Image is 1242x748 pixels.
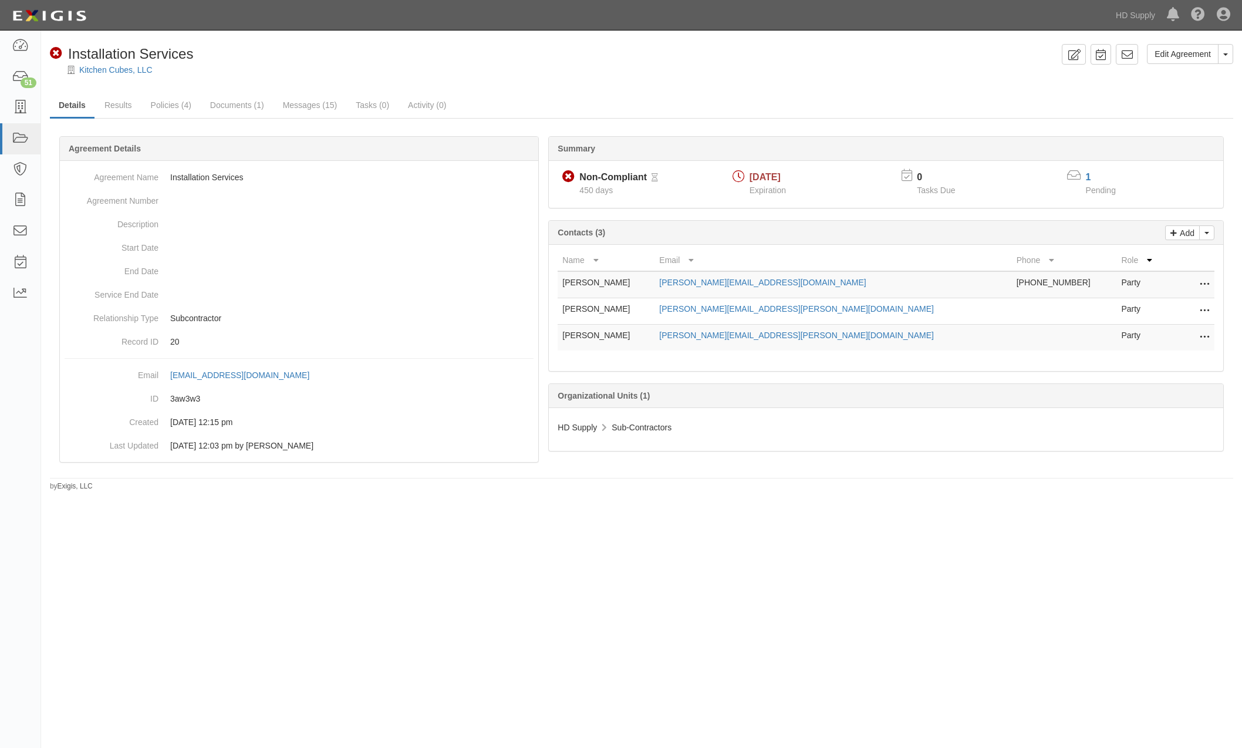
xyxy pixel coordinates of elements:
i: Help Center - Complianz [1191,8,1205,22]
span: Installation Services [68,46,193,62]
span: Expiration [750,186,786,195]
dt: Relationship Type [65,306,158,324]
a: [PERSON_NAME][EMAIL_ADDRESS][PERSON_NAME][DOMAIN_NAME] [659,331,934,340]
dt: Start Date [65,236,158,254]
p: Add [1177,226,1194,240]
dt: Created [65,410,158,428]
p: 20 [170,336,534,348]
p: 0 [917,171,970,184]
dt: Service End Date [65,283,158,301]
a: [PERSON_NAME][EMAIL_ADDRESS][PERSON_NAME][DOMAIN_NAME] [659,304,934,314]
b: Agreement Details [69,144,141,153]
dt: ID [65,387,158,405]
i: Non-Compliant [50,48,62,60]
td: Party [1116,325,1167,351]
dt: Agreement Name [65,166,158,183]
td: [PHONE_NUMBER] [1012,271,1117,298]
span: Pending [1086,186,1116,195]
dt: Agreement Number [65,189,158,207]
a: [EMAIL_ADDRESS][DOMAIN_NAME] [170,370,322,380]
a: Add [1165,225,1200,240]
a: Messages (15) [274,93,346,117]
b: Contacts (3) [558,228,605,237]
span: HD Supply [558,423,597,432]
i: Non-Compliant [562,171,575,183]
a: Edit Agreement [1147,44,1219,64]
i: Pending Review [652,174,658,182]
span: Since 07/01/2024 [579,186,613,195]
a: 1 [1086,172,1091,182]
th: Phone [1012,250,1117,271]
td: [PERSON_NAME] [558,298,654,325]
a: Details [50,93,95,119]
a: Kitchen Cubes, LLC [79,65,153,75]
td: [PERSON_NAME] [558,271,654,298]
dt: Last Updated [65,434,158,452]
td: Party [1116,271,1167,298]
img: logo-5460c22ac91f19d4615b14bd174203de0afe785f0fc80cf4dbbc73dc1793850b.png [9,5,90,26]
a: Exigis, LLC [58,482,93,490]
td: Party [1116,298,1167,325]
td: [PERSON_NAME] [558,325,654,351]
div: 51 [21,78,36,88]
div: Non-Compliant [579,171,647,184]
dd: 3aw3w3 [65,387,534,410]
a: Documents (1) [201,93,273,117]
b: Organizational Units (1) [558,391,650,400]
th: Name [558,250,654,271]
dt: Email [65,363,158,381]
dt: Record ID [65,330,158,348]
a: HD Supply [1110,4,1161,27]
div: [EMAIL_ADDRESS][DOMAIN_NAME] [170,369,309,381]
th: Email [654,250,1011,271]
small: by [50,481,93,491]
a: Activity (0) [399,93,455,117]
a: [PERSON_NAME][EMAIL_ADDRESS][DOMAIN_NAME] [659,278,866,287]
dd: [DATE] 12:03 pm by [PERSON_NAME] [65,434,534,457]
b: Summary [558,144,595,153]
div: Installation Services [50,44,193,64]
th: Role [1116,250,1167,271]
dd: Subcontractor [65,306,534,330]
dt: End Date [65,260,158,277]
span: Tasks Due [917,186,955,195]
dd: Installation Services [65,166,534,189]
a: Tasks (0) [347,93,398,117]
a: Results [96,93,141,117]
dt: Description [65,213,158,230]
span: Sub-Contractors [612,423,671,432]
dd: [DATE] 12:15 pm [65,410,534,434]
a: Policies (4) [142,93,200,117]
span: [DATE] [750,172,781,182]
